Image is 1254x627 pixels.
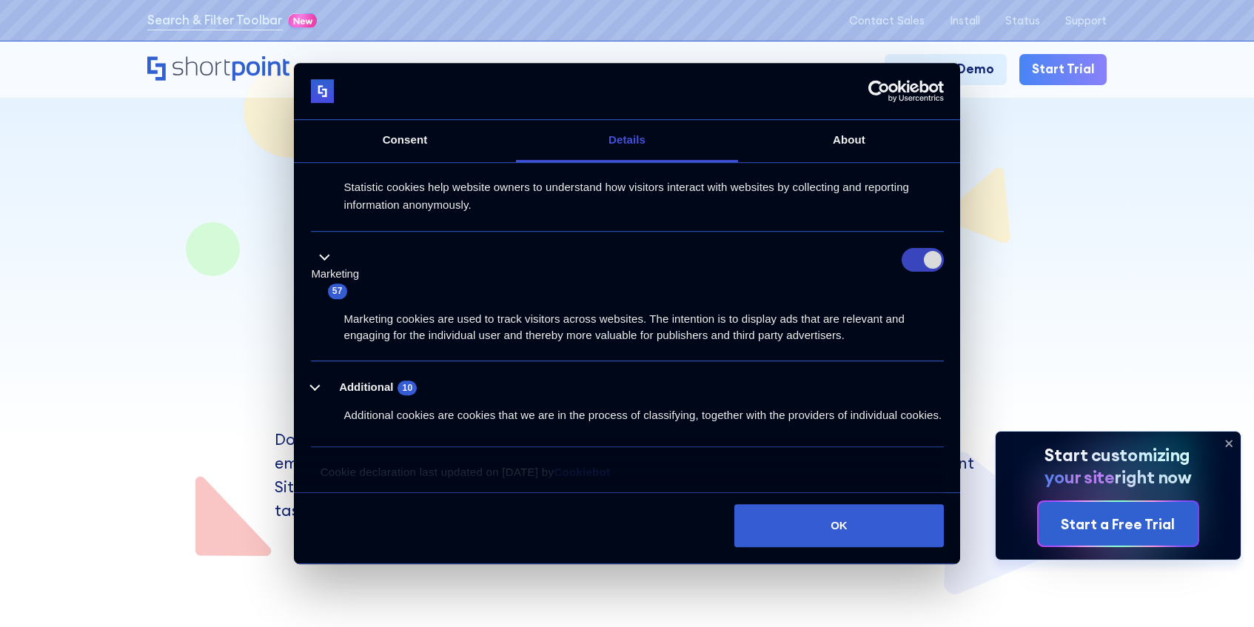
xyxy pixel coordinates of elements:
[532,60,590,78] div: Company
[738,121,960,163] a: About
[1039,502,1198,546] a: Start a Free Trial
[717,60,758,78] div: Pricing
[1019,54,1107,85] a: Start Trial
[147,11,283,30] a: Search & Filter Toolbar
[275,428,980,522] p: Does your SharePoint site need a fresh look? Are your text-heavy homepages leaving your employees...
[294,121,516,163] a: Consent
[311,249,369,301] button: Marketing (57)
[344,312,905,342] span: Marketing cookies are used to track visitors across websites. The intention is to display ads tha...
[344,409,942,422] span: Additional cookies are cookies that we are in the process of classifying, together with the provi...
[621,60,685,78] div: Resources
[147,56,293,84] a: Home
[312,266,360,283] label: Marketing
[814,80,944,102] a: Usercentrics Cookiebot - opens in a new window
[406,60,500,78] div: Why ShortPoint
[516,121,738,163] a: Details
[950,14,980,27] a: Install
[328,284,347,299] span: 57
[1005,14,1040,27] a: Status
[885,54,1007,85] a: Schedule Demo
[1061,514,1175,535] div: Start a Free Trial
[309,54,389,85] a: Product
[988,455,1254,627] iframe: Chat Widget
[849,14,925,27] a: Contact Sales
[701,54,774,85] a: Pricing
[734,504,943,547] button: OK
[275,268,980,378] h1: Cool SharePoint Site Designs to
[324,60,374,78] div: Product
[516,54,606,85] a: Company
[311,378,426,397] button: Additional (10)
[389,54,515,85] a: Why ShortPoint
[398,380,417,395] span: 10
[298,464,956,494] div: Cookie declaration last updated on [DATE] by
[311,79,335,103] img: logo
[311,168,944,215] div: Statistic cookies help website owners to understand how visitors interact with websites by collec...
[554,466,610,479] a: Cookiebot
[606,54,700,85] a: Resources
[1065,14,1107,27] a: Support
